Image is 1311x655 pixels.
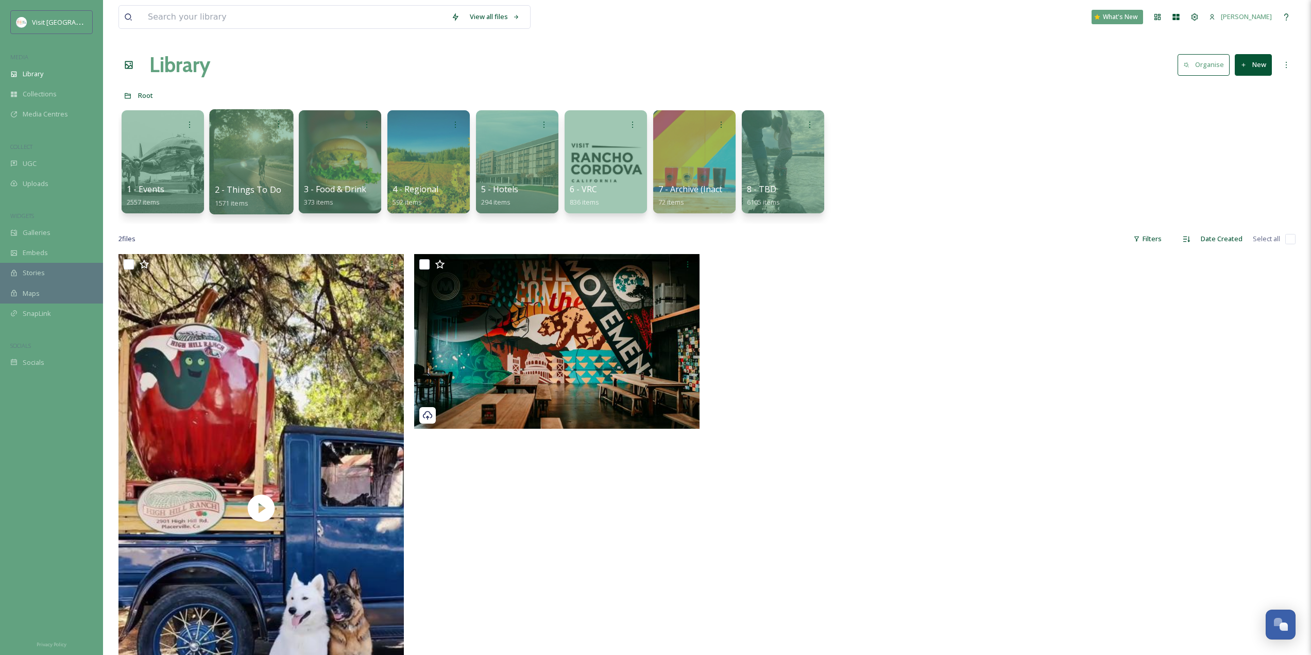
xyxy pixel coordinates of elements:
[304,184,366,207] a: 3 - Food & Drink373 items
[1253,234,1280,244] span: Select all
[658,197,684,207] span: 72 items
[127,184,164,207] a: 1 - Events2557 items
[1221,12,1272,21] span: [PERSON_NAME]
[393,197,422,207] span: 592 items
[23,289,40,298] span: Maps
[23,309,51,318] span: SnapLink
[118,234,135,244] span: 2 file s
[23,159,37,169] span: UGC
[393,184,438,207] a: 4 - Regional592 items
[23,358,44,367] span: Socials
[658,183,736,195] span: 7 - Archive (Inactive)
[23,109,68,119] span: Media Centres
[138,91,153,100] span: Root
[23,248,48,258] span: Embeds
[23,228,50,238] span: Galleries
[10,143,32,150] span: COLLECT
[37,637,66,650] a: Privacy Policy
[1128,229,1167,249] div: Filters
[23,179,48,189] span: Uploads
[16,17,27,27] img: images.png
[10,212,34,220] span: WIDGETS
[138,89,153,102] a: Root
[747,184,780,207] a: 8 - TBD6105 items
[37,641,66,648] span: Privacy Policy
[481,184,518,207] a: 5 - Hotels294 items
[10,53,28,61] span: MEDIA
[1266,610,1296,640] button: Open Chat
[465,7,525,27] a: View all files
[481,197,510,207] span: 294 items
[127,197,160,207] span: 2557 items
[570,183,597,195] span: 6 - VRC
[23,89,57,99] span: Collections
[1178,54,1235,75] a: Organise
[149,49,210,80] a: Library
[1092,10,1143,24] a: What's New
[23,69,43,79] span: Library
[23,268,45,278] span: Stories
[10,342,31,349] span: SOCIALS
[143,6,446,28] input: Search your library
[747,197,780,207] span: 6105 items
[570,184,599,207] a: 6 - VRC836 items
[1178,54,1230,75] button: Organise
[215,198,248,207] span: 1571 items
[32,17,163,27] span: Visit [GEOGRAPHIC_DATA][PERSON_NAME]
[1196,229,1248,249] div: Date Created
[215,185,282,208] a: 2 - Things To Do1571 items
[393,183,438,195] span: 4 - Regional
[215,184,282,195] span: 2 - Things To Do
[570,197,599,207] span: 836 items
[127,183,164,195] span: 1 - Events
[1235,54,1272,75] button: New
[414,254,700,429] img: MOVEMENT (1).jpg
[481,183,518,195] span: 5 - Hotels
[304,197,333,207] span: 373 items
[1204,7,1277,27] a: [PERSON_NAME]
[658,184,736,207] a: 7 - Archive (Inactive)72 items
[304,183,366,195] span: 3 - Food & Drink
[747,183,776,195] span: 8 - TBD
